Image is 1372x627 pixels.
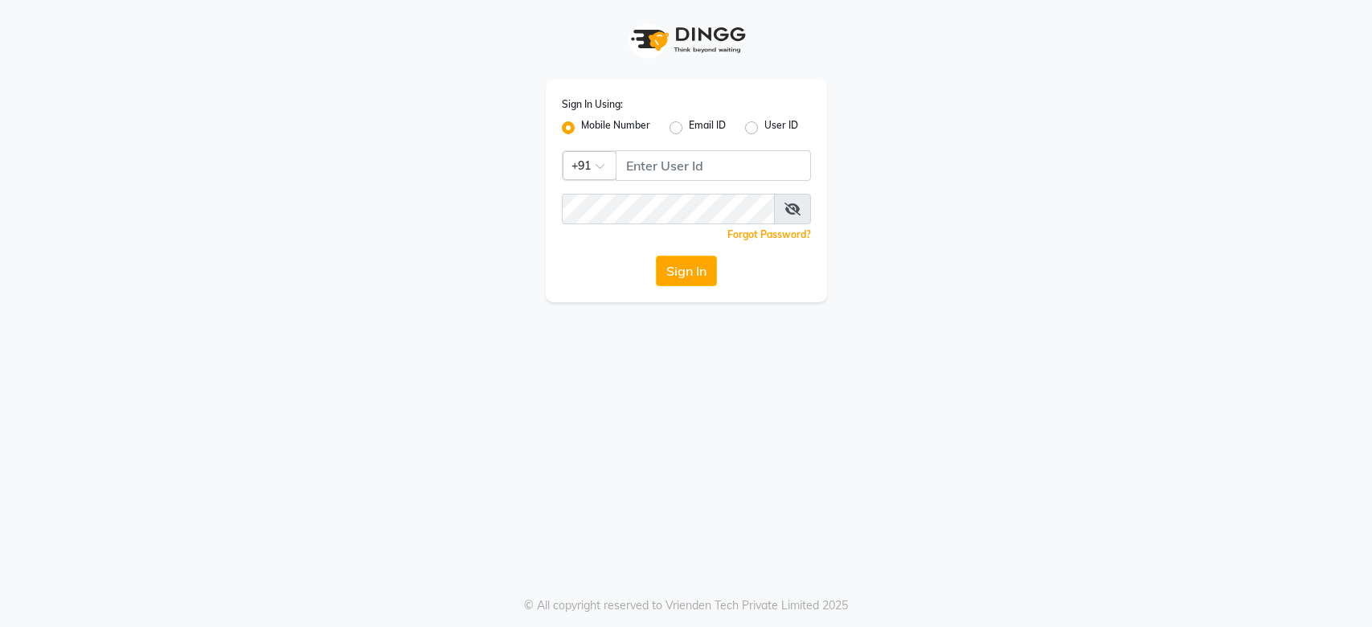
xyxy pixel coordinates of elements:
input: Username [616,150,811,181]
label: Email ID [689,118,726,137]
input: Username [562,194,775,224]
button: Sign In [656,256,717,286]
label: User ID [764,118,798,137]
label: Mobile Number [581,118,650,137]
img: logo1.svg [622,16,751,64]
label: Sign In Using: [562,97,623,112]
a: Forgot Password? [727,228,811,240]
